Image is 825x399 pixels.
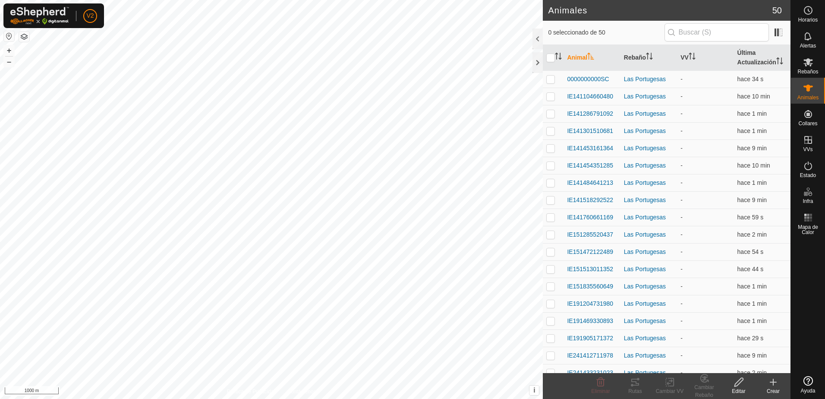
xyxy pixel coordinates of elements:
span: VVs [803,147,812,152]
span: 16 sept 2025, 11:33 [737,196,767,203]
div: Las Portugesas [624,178,674,187]
span: Alertas [800,43,816,48]
span: 16 sept 2025, 11:41 [737,369,767,376]
h2: Animales [548,5,772,16]
app-display-virtual-paddock-transition: - [680,196,683,203]
span: Rebaños [797,69,818,74]
button: Restablecer Mapa [4,31,14,41]
p-sorticon: Activar para ordenar [555,54,562,61]
div: Crear [756,387,790,395]
app-display-virtual-paddock-transition: - [680,317,683,324]
div: Las Portugesas [624,127,674,136]
span: 16 sept 2025, 11:42 [737,214,764,221]
p-sorticon: Activar para ordenar [776,59,783,66]
div: Las Portugesas [624,317,674,326]
div: Las Portugesas [624,92,674,101]
a: Política de Privacidad [227,388,277,396]
app-display-virtual-paddock-transition: - [680,248,683,255]
span: 0000000000SC [567,75,609,84]
div: Cambiar Rebaño [687,383,721,399]
app-display-virtual-paddock-transition: - [680,231,683,238]
app-display-virtual-paddock-transition: - [680,93,683,100]
span: Mapa de Calor [793,225,823,235]
span: Collares [798,121,817,126]
div: Cambiar VV [652,387,687,395]
app-display-virtual-paddock-transition: - [680,300,683,307]
div: Rutas [618,387,652,395]
app-display-virtual-paddock-transition: - [680,266,683,272]
span: 16 sept 2025, 11:34 [737,352,767,359]
span: IE141453161364 [567,144,613,153]
div: Las Portugesas [624,351,674,360]
span: Horarios [798,17,818,22]
app-display-virtual-paddock-transition: - [680,283,683,290]
span: 16 sept 2025, 11:43 [737,248,764,255]
div: Las Portugesas [624,299,674,308]
span: 16 sept 2025, 11:33 [737,93,770,100]
span: IE191905171372 [567,334,613,343]
button: i [529,386,539,395]
th: VV [677,45,734,71]
app-display-virtual-paddock-transition: - [680,179,683,186]
span: 16 sept 2025, 11:42 [737,283,767,290]
p-sorticon: Activar para ordenar [646,54,653,61]
app-display-virtual-paddock-transition: - [680,145,683,152]
span: IE141484641213 [567,178,613,187]
p-sorticon: Activar para ordenar [689,54,696,61]
th: Rebaño [620,45,677,71]
app-display-virtual-paddock-transition: - [680,214,683,221]
span: IE141454351285 [567,161,613,170]
span: Eliminar [591,388,610,394]
span: IE191469330893 [567,317,613,326]
span: IE241412711978 [567,351,613,360]
div: Las Portugesas [624,265,674,274]
span: 16 sept 2025, 11:42 [737,179,767,186]
span: 16 sept 2025, 11:42 [737,317,767,324]
span: IE151472122489 [567,247,613,256]
div: Las Portugesas [624,282,674,291]
a: Contáctenos [287,388,316,396]
span: 16 sept 2025, 11:43 [737,335,764,342]
app-display-virtual-paddock-transition: - [680,162,683,169]
div: Editar [721,387,756,395]
span: 16 sept 2025, 11:41 [737,231,767,238]
span: Animales [797,95,819,100]
span: 16 sept 2025, 11:43 [737,76,764,82]
a: Ayuda [791,373,825,397]
span: 16 sept 2025, 11:42 [737,110,767,117]
div: Las Portugesas [624,368,674,377]
div: Las Portugesas [624,109,674,118]
app-display-virtual-paddock-transition: - [680,369,683,376]
th: Última Actualización [734,45,790,71]
div: Las Portugesas [624,230,674,239]
span: IE151835560649 [567,282,613,291]
span: 16 sept 2025, 11:42 [737,127,767,134]
span: Ayuda [801,388,816,393]
span: 0 seleccionado de 50 [548,28,664,37]
div: Las Portugesas [624,213,674,222]
span: i [533,386,535,394]
button: Capas del Mapa [19,32,29,42]
div: Las Portugesas [624,247,674,256]
div: Las Portugesas [624,144,674,153]
span: IE151513011352 [567,265,613,274]
span: 16 sept 2025, 11:42 [737,300,767,307]
span: IE141301510681 [567,127,613,136]
span: IE141760661169 [567,213,613,222]
span: Infra [803,199,813,204]
span: 50 [772,4,782,17]
img: Logo Gallagher [10,7,69,25]
button: – [4,57,14,67]
app-display-virtual-paddock-transition: - [680,76,683,82]
app-display-virtual-paddock-transition: - [680,127,683,134]
div: Las Portugesas [624,161,674,170]
span: IE141104660480 [567,92,613,101]
span: IE141518292522 [567,196,613,205]
app-display-virtual-paddock-transition: - [680,335,683,342]
span: IE141286791092 [567,109,613,118]
span: V2 [86,11,94,20]
app-display-virtual-paddock-transition: - [680,352,683,359]
div: Las Portugesas [624,196,674,205]
span: IE241433231023 [567,368,613,377]
span: 16 sept 2025, 11:43 [737,266,764,272]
